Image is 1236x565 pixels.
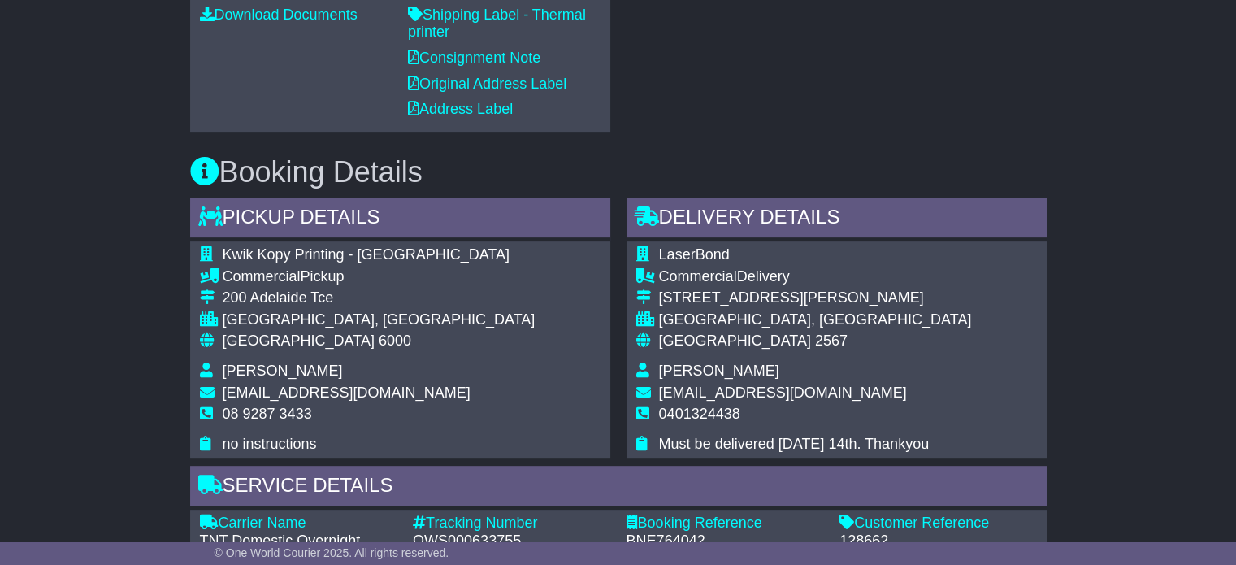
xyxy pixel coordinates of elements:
[413,532,610,550] div: OWS000633755
[190,156,1047,189] h3: Booking Details
[659,246,730,263] span: LaserBond
[659,332,811,349] span: [GEOGRAPHIC_DATA]
[659,363,779,379] span: [PERSON_NAME]
[223,363,343,379] span: [PERSON_NAME]
[839,532,1037,550] div: 128662
[659,385,907,401] span: [EMAIL_ADDRESS][DOMAIN_NAME]
[408,7,586,41] a: Shipping Label - Thermal printer
[659,268,972,286] div: Delivery
[627,515,824,532] div: Booking Reference
[659,406,740,422] span: 0401324438
[200,7,358,23] a: Download Documents
[627,532,824,550] div: BNE764042
[200,515,397,532] div: Carrier Name
[408,101,513,117] a: Address Label
[408,50,540,66] a: Consignment Note
[223,289,536,307] div: 200 Adelaide Tce
[223,311,536,329] div: [GEOGRAPHIC_DATA], [GEOGRAPHIC_DATA]
[223,385,471,401] span: [EMAIL_ADDRESS][DOMAIN_NAME]
[627,198,1047,241] div: Delivery Details
[659,289,972,307] div: [STREET_ADDRESS][PERSON_NAME]
[815,332,848,349] span: 2567
[223,332,375,349] span: [GEOGRAPHIC_DATA]
[413,515,610,532] div: Tracking Number
[223,436,317,452] span: no instructions
[408,76,566,92] a: Original Address Label
[190,466,1047,510] div: Service Details
[659,268,737,285] span: Commercial
[659,436,930,452] span: Must be delivered [DATE] 14th. Thankyou
[223,268,301,285] span: Commercial
[379,332,411,349] span: 6000
[659,311,972,329] div: [GEOGRAPHIC_DATA], [GEOGRAPHIC_DATA]
[223,406,312,422] span: 08 9287 3433
[190,198,610,241] div: Pickup Details
[223,268,536,286] div: Pickup
[215,546,449,559] span: © One World Courier 2025. All rights reserved.
[839,515,1037,532] div: Customer Reference
[223,246,510,263] span: Kwik Kopy Printing - [GEOGRAPHIC_DATA]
